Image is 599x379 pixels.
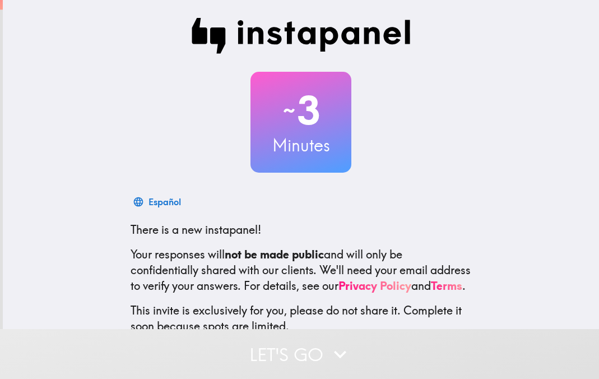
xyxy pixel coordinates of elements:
[431,279,462,293] a: Terms
[281,94,297,127] span: ~
[225,247,324,261] b: not be made public
[191,18,411,54] img: Instapanel
[131,247,471,294] p: Your responses will and will only be confidentially shared with our clients. We'll need your emai...
[338,279,411,293] a: Privacy Policy
[131,191,185,213] button: Español
[250,87,351,133] h2: 3
[131,223,261,237] span: There is a new instapanel!
[250,133,351,157] h3: Minutes
[148,194,181,210] div: Español
[131,303,471,334] p: This invite is exclusively for you, please do not share it. Complete it soon because spots are li...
